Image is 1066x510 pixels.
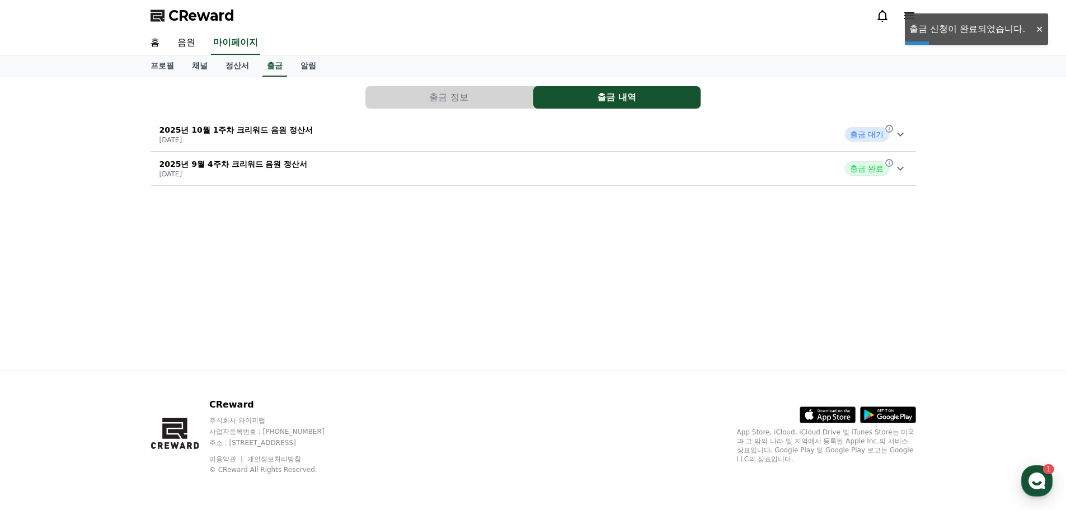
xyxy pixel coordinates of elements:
p: 2025년 9월 4주차 크리워드 음원 정산서 [159,158,308,170]
p: App Store, iCloud, iCloud Drive 및 iTunes Store는 미국과 그 밖의 나라 및 지역에서 등록된 Apple Inc.의 서비스 상표입니다. Goo... [737,428,916,464]
a: 채널 [183,55,217,77]
p: 사업자등록번호 : [PHONE_NUMBER] [209,427,346,436]
span: 출금 대기 [845,127,889,142]
a: 홈 [142,31,168,55]
button: 출금 정보 [365,86,533,109]
a: 프로필 [142,55,183,77]
a: 출금 [262,55,287,77]
a: 개인정보처리방침 [247,455,301,463]
span: CReward [168,7,234,25]
p: 주소 : [STREET_ADDRESS] [209,438,346,447]
button: 출금 내역 [533,86,701,109]
a: 정산서 [217,55,258,77]
p: CReward [209,398,346,411]
p: [DATE] [159,170,308,179]
button: 2025년 10월 1주차 크리워드 음원 정산서 [DATE] 출금 대기 [151,118,916,152]
p: [DATE] [159,135,313,144]
button: 2025년 9월 4주차 크리워드 음원 정산서 [DATE] 출금 완료 [151,152,916,186]
a: 마이페이지 [211,31,260,55]
a: CReward [151,7,234,25]
p: © CReward All Rights Reserved. [209,465,346,474]
a: 알림 [292,55,325,77]
a: 이용약관 [209,455,245,463]
span: 출금 완료 [845,161,889,176]
p: 주식회사 와이피랩 [209,416,346,425]
p: 2025년 10월 1주차 크리워드 음원 정산서 [159,124,313,135]
a: 음원 [168,31,204,55]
